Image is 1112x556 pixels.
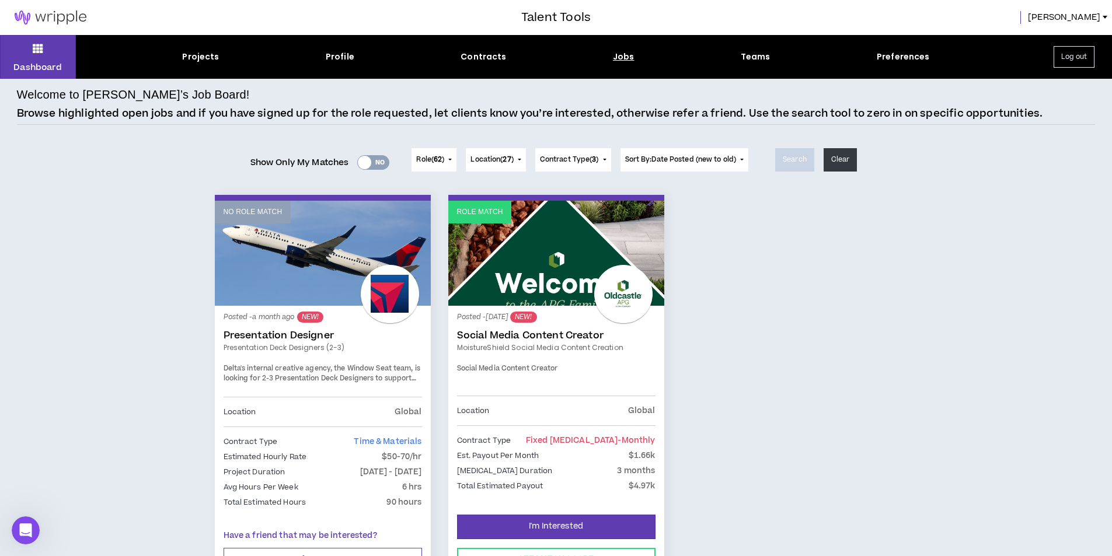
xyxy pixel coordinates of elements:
div: Projects [182,51,219,63]
p: Contract Type [224,435,278,448]
h3: Talent Tools [521,9,591,26]
p: Project Duration [224,466,285,478]
span: Location ( ) [470,155,513,165]
p: Role Match [457,207,503,218]
p: $4.97k [629,480,656,492]
p: Location [224,405,256,418]
button: Location(27) [466,148,525,172]
span: Social Media Content Creator [457,363,558,373]
span: 62 [434,155,442,165]
span: [PERSON_NAME] [1028,11,1100,24]
p: [DATE] - [DATE] [360,466,422,478]
div: Teams [741,51,771,63]
p: Posted - [DATE] [457,312,656,323]
p: Estimated Hourly Rate [224,450,307,463]
a: Presentation Designer [224,330,422,341]
div: Preferences [877,51,930,63]
span: I'm Interested [529,521,583,532]
span: Sort By: Date Posted (new to old) [625,155,737,165]
a: No Role Match [215,201,431,306]
p: $1.66k [629,449,656,462]
button: Sort By:Date Posted (new to old) [621,148,749,172]
p: Total Estimated Payout [457,480,543,492]
button: Clear [824,148,857,172]
a: Role Match [448,201,664,306]
p: Contract Type [457,434,511,447]
sup: NEW! [297,312,323,323]
span: Fixed [MEDICAL_DATA] [526,435,656,446]
p: 6 hrs [402,481,422,494]
span: Contract Type ( ) [540,155,599,165]
span: 27 [503,155,511,165]
span: - monthly [618,435,655,446]
p: Global [395,405,422,418]
p: Global [628,404,656,417]
p: Avg Hours Per Week [224,481,298,494]
a: Presentation Deck Designers (2-3) [224,342,422,353]
p: Location [457,404,490,417]
button: Role(62) [412,148,456,172]
p: Total Estimated Hours [224,496,306,509]
span: Role ( ) [416,155,444,165]
p: 3 months [617,464,655,477]
p: Dashboard [13,61,62,74]
p: Est. Payout Per Month [457,449,539,462]
div: Profile [326,51,354,63]
sup: NEW! [510,312,536,323]
iframe: Intercom live chat [12,516,40,544]
p: Browse highlighted open jobs and if you have signed up for the role requested, let clients know y... [17,106,1043,121]
p: No Role Match [224,207,283,218]
span: 3 [592,155,596,165]
p: Posted - a month ago [224,312,422,323]
p: [MEDICAL_DATA] Duration [457,464,553,477]
p: $50-70/hr [382,450,421,463]
div: Contracts [461,51,506,63]
button: Log out [1054,46,1094,68]
p: Have a friend that may be interested? [224,530,422,542]
a: MoistureShield Social Media Content Creation [457,342,656,353]
button: Contract Type(3) [535,148,611,172]
button: Search [775,148,814,172]
span: Delta's internal creative agency, the Window Seat team, is looking for 2-3 Presentation Deck Desi... [224,363,420,404]
span: Show Only My Matches [250,154,349,172]
a: Social Media Content Creator [457,330,656,341]
button: I'm Interested [457,515,656,539]
p: 90 hours [386,496,421,509]
h4: Welcome to [PERSON_NAME]’s Job Board! [17,86,250,103]
span: Time & Materials [354,436,421,447]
